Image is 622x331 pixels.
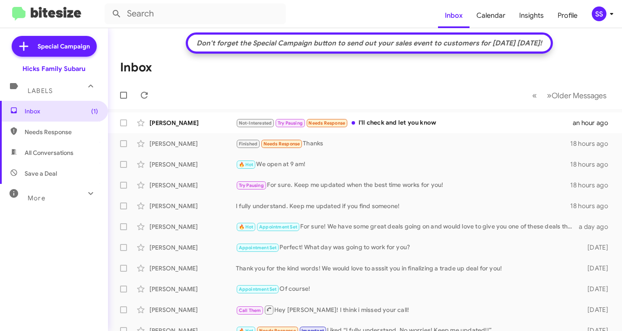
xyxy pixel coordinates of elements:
[236,160,570,170] div: We open at 9 am!
[239,245,277,251] span: Appointment Set
[236,118,573,128] div: I'll check and let you know
[149,181,236,190] div: [PERSON_NAME]
[12,36,97,57] a: Special Campaign
[263,141,300,147] span: Needs Response
[239,308,261,313] span: Call Them
[91,107,98,116] span: (1)
[25,169,57,178] span: Save a Deal
[25,128,98,136] span: Needs Response
[149,222,236,231] div: [PERSON_NAME]
[239,120,272,126] span: Not-Interested
[570,202,615,210] div: 18 hours ago
[25,107,98,116] span: Inbox
[236,222,578,232] div: For sure! We have some great deals going on and would love to give you one of these deals this we...
[149,119,236,127] div: [PERSON_NAME]
[236,264,578,273] div: Thank you for the kind words! We would love to asssit you in finalizing a trade up deal for you!
[236,202,570,210] div: I fully understand. Keep me updated if you find someone!
[239,162,254,167] span: 🔥 Hot
[527,87,612,104] nav: Page navigation example
[551,3,584,28] a: Profile
[578,222,615,231] div: a day ago
[22,64,86,73] div: Hicks Family Subaru
[38,42,90,51] span: Special Campaign
[149,285,236,293] div: [PERSON_NAME]
[578,243,615,252] div: [DATE]
[573,119,615,127] div: an hour ago
[527,87,542,104] button: Previous
[592,6,606,21] div: SS
[105,3,286,24] input: Search
[552,91,606,100] span: Older Messages
[239,286,277,292] span: Appointment Set
[25,148,73,157] span: All Conversations
[149,160,236,169] div: [PERSON_NAME]
[570,160,615,169] div: 18 hours ago
[547,90,552,101] span: »
[28,194,45,202] span: More
[192,39,546,48] div: Don't forget the Special Campaign button to send out your sales event to customers for [DATE] [DA...
[149,139,236,148] div: [PERSON_NAME]
[236,180,570,190] div: For sure. Keep me updated when the best time works for you!
[236,305,578,315] div: Hey [PERSON_NAME]! I think i missed your call!
[236,243,578,253] div: Perfect! What day was going to work for you?
[236,139,570,149] div: Thanks
[149,202,236,210] div: [PERSON_NAME]
[578,264,615,273] div: [DATE]
[149,243,236,252] div: [PERSON_NAME]
[470,3,512,28] a: Calendar
[149,305,236,314] div: [PERSON_NAME]
[308,120,345,126] span: Needs Response
[149,264,236,273] div: [PERSON_NAME]
[259,224,297,230] span: Appointment Set
[578,285,615,293] div: [DATE]
[236,284,578,294] div: Of course!
[584,6,612,21] button: SS
[570,139,615,148] div: 18 hours ago
[28,87,53,95] span: Labels
[239,141,258,147] span: Finished
[120,61,152,74] h1: Inbox
[542,87,612,104] button: Next
[438,3,470,28] a: Inbox
[578,305,615,314] div: [DATE]
[532,90,537,101] span: «
[278,120,303,126] span: Try Pausing
[239,183,264,188] span: Try Pausing
[239,224,254,230] span: 🔥 Hot
[512,3,551,28] a: Insights
[570,181,615,190] div: 18 hours ago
